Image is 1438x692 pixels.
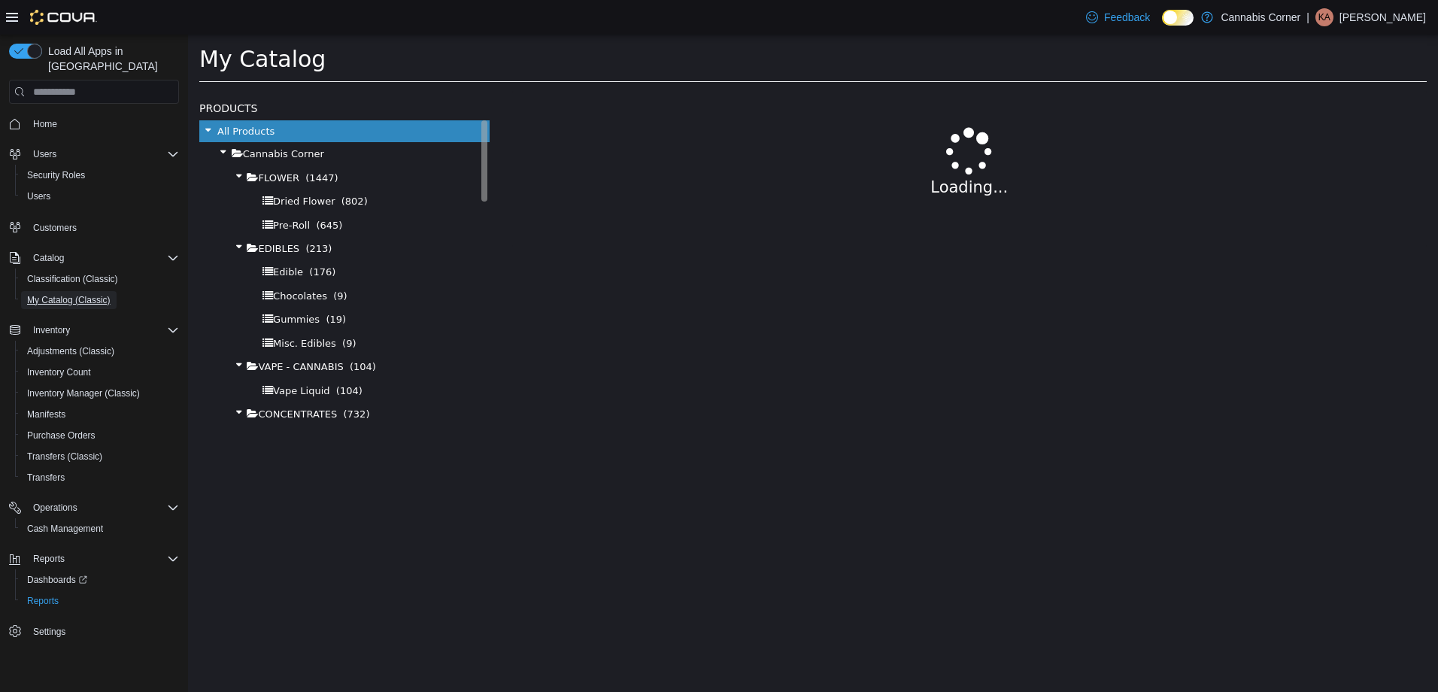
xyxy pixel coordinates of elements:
[21,363,179,381] span: Inventory Count
[15,425,185,446] button: Purchase Orders
[128,185,154,196] span: (645)
[27,408,65,420] span: Manifests
[27,249,70,267] button: Catalog
[21,448,179,466] span: Transfers (Classic)
[33,222,77,234] span: Customers
[21,520,109,538] a: Cash Management
[33,118,57,130] span: Home
[21,363,97,381] a: Inventory Count
[154,303,168,314] span: (9)
[27,217,179,236] span: Customers
[1080,2,1156,32] a: Feedback
[21,187,56,205] a: Users
[3,113,185,135] button: Home
[117,208,144,220] span: (213)
[3,548,185,569] button: Reports
[27,114,179,133] span: Home
[21,405,71,423] a: Manifests
[27,249,179,267] span: Catalog
[15,362,185,383] button: Inventory Count
[1315,8,1333,26] div: Kayleigh Armstrong
[70,208,111,220] span: EDIBLES
[21,426,179,445] span: Purchase Orders
[162,326,188,338] span: (104)
[21,166,179,184] span: Security Roles
[148,351,174,362] span: (104)
[42,44,179,74] span: Load All Apps in [GEOGRAPHIC_DATA]
[15,590,185,612] button: Reports
[27,499,179,517] span: Operations
[33,553,65,565] span: Reports
[21,166,91,184] a: Security Roles
[85,161,147,172] span: Dried Flower
[27,366,91,378] span: Inventory Count
[27,451,102,463] span: Transfers (Classic)
[27,294,111,306] span: My Catalog (Classic)
[29,91,86,102] span: All Products
[15,290,185,311] button: My Catalog (Classic)
[21,342,120,360] a: Adjustments (Classic)
[21,291,179,309] span: My Catalog (Classic)
[21,592,179,610] span: Reports
[117,138,150,149] span: (1447)
[85,232,115,243] span: Edible
[156,374,182,385] span: (732)
[27,550,71,568] button: Reports
[21,571,179,589] span: Dashboards
[27,595,59,607] span: Reports
[21,291,117,309] a: My Catalog (Classic)
[55,114,136,125] span: Cannabis Corner
[15,186,185,207] button: Users
[27,387,140,399] span: Inventory Manager (Classic)
[27,190,50,202] span: Users
[21,187,179,205] span: Users
[21,270,124,288] a: Classification (Classic)
[85,279,132,290] span: Gummies
[21,469,179,487] span: Transfers
[27,169,85,181] span: Security Roles
[85,185,122,196] span: Pre-Roll
[27,115,63,133] a: Home
[3,144,185,165] button: Users
[1339,8,1426,26] p: [PERSON_NAME]
[27,145,62,163] button: Users
[3,247,185,269] button: Catalog
[21,384,179,402] span: Inventory Manager (Classic)
[15,404,185,425] button: Manifests
[21,405,179,423] span: Manifests
[27,523,103,535] span: Cash Management
[1221,8,1300,26] p: Cannabis Corner
[27,219,83,237] a: Customers
[21,520,179,538] span: Cash Management
[15,518,185,539] button: Cash Management
[11,11,138,38] span: My Catalog
[15,269,185,290] button: Classification (Classic)
[33,148,56,160] span: Users
[33,252,64,264] span: Catalog
[27,499,83,517] button: Operations
[3,216,185,238] button: Customers
[121,232,147,243] span: (176)
[70,326,155,338] span: VAPE - CANNABIS
[70,138,111,149] span: FLOWER
[1104,10,1150,25] span: Feedback
[27,429,96,442] span: Purchase Orders
[15,446,185,467] button: Transfers (Classic)
[9,107,179,681] nav: Complex example
[33,626,65,638] span: Settings
[27,623,71,641] a: Settings
[3,320,185,341] button: Inventory
[21,384,146,402] a: Inventory Manager (Classic)
[3,621,185,642] button: Settings
[27,574,87,586] span: Dashboards
[369,141,1194,165] p: Loading...
[21,426,102,445] a: Purchase Orders
[30,10,97,25] img: Cova
[138,279,158,290] span: (19)
[85,351,141,362] span: Vape Liquid
[27,345,114,357] span: Adjustments (Classic)
[21,592,65,610] a: Reports
[15,165,185,186] button: Security Roles
[27,145,179,163] span: Users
